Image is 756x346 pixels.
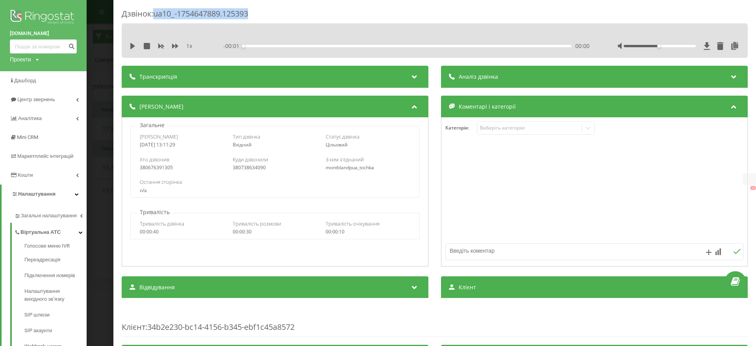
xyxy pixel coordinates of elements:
[140,178,182,185] span: Остання сторінка
[140,220,184,227] span: Тривалість дзвінка
[18,172,33,178] span: Кошти
[140,165,224,170] div: 380676391305
[14,206,87,223] a: Загальні налаштування
[21,212,77,220] span: Загальні налаштування
[139,283,175,291] span: Відвідування
[459,73,498,81] span: Аналіз дзвінка
[445,125,477,131] h4: Категорія :
[140,133,178,140] span: [PERSON_NAME]
[326,229,410,235] div: 00:00:10
[140,142,224,148] div: [DATE] 13:11:29
[24,311,50,319] span: SIP шлюзи
[24,242,70,250] span: Голосове меню IVR
[10,56,31,63] div: Проекти
[233,229,317,235] div: 00:00:30
[122,306,748,337] div: : 34b2e230-bc14-4156-b345-ebf1c45a8572
[233,165,317,170] div: 380738634090
[24,242,87,252] a: Голосове меню IVR
[233,220,281,227] span: Тривалість розмови
[575,42,589,50] span: 00:00
[186,42,192,50] span: 1 x
[658,44,661,48] div: Accessibility label
[24,327,52,335] span: SIP акаунти
[140,188,410,193] div: n/a
[17,134,38,140] span: Mini CRM
[24,287,83,303] span: Налаштування вихідного зв’язку
[138,121,167,129] p: Загальне
[24,323,87,339] a: SIP акаунти
[140,229,224,235] div: 00:00:40
[122,8,748,24] div: Дзвінок : ua10_-1754647889.125393
[24,307,87,323] a: SIP шлюзи
[18,191,56,197] span: Налаштування
[326,220,380,227] span: Тривалість очікування
[138,208,172,216] p: Тривалість
[459,103,516,111] span: Коментарі і категорії
[326,141,348,148] span: Цільовий
[750,186,756,190] button: X
[139,103,183,111] span: [PERSON_NAME]
[14,78,36,83] span: Дашборд
[326,133,359,140] span: Статус дзвінка
[18,115,42,121] span: Аналiтика
[24,252,87,268] a: Переадресація
[14,223,87,239] a: Віртуальна АТС
[10,30,77,37] a: [DOMAIN_NAME]
[24,272,75,279] span: Підключення номерів
[24,268,87,283] a: Підключення номерів
[326,165,410,170] div: montblandpua_tochka
[24,283,87,307] a: Налаштування вихідного зв’язку
[326,156,364,163] span: З ким з'єднаний
[17,96,55,102] span: Центр звернень
[242,44,245,48] div: Accessibility label
[140,156,169,163] span: Хто дзвонив
[10,39,77,54] input: Пошук за номером
[10,8,77,28] img: Ringostat logo
[233,141,252,148] span: Вхідний
[233,133,260,140] span: Тип дзвінка
[223,42,243,50] span: - 00:01
[139,73,177,81] span: Транскрипція
[233,156,268,163] span: Куди дзвонили
[122,322,145,332] span: Клієнт
[2,185,87,204] a: Налаштування
[24,256,60,264] span: Переадресація
[17,153,74,159] span: Маркетплейс інтеграцій
[480,125,578,131] div: Виберіть категорію
[20,228,61,236] span: Віртуальна АТС
[459,283,476,291] span: Клієнт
